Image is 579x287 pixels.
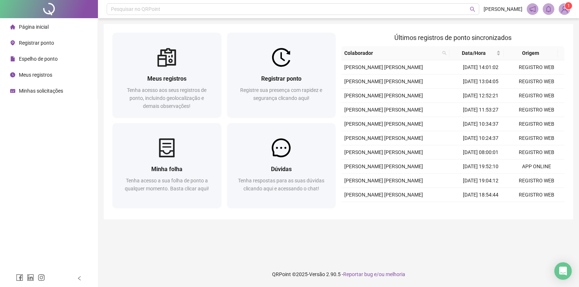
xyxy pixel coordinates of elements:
[238,178,324,191] span: Tenha respostas para as suas dúvidas clicando aqui e acessando o chat!
[98,262,579,287] footer: QRPoint © 2025 - 2.90.5 -
[484,5,522,13] span: [PERSON_NAME]
[509,202,564,216] td: REGISTRO WEB
[112,33,221,117] a: Meus registrosTenha acesso aos seus registros de ponto, incluindo geolocalização e demais observa...
[565,2,572,9] sup: Atualize o seu contato no menu Meus Dados
[77,276,82,281] span: left
[559,4,570,15] img: 93702
[227,123,336,208] a: DúvidasTenha respostas para as suas dúvidas clicando aqui e acessando o chat!
[509,145,564,159] td: REGISTRO WEB
[16,274,23,281] span: facebook
[442,51,447,55] span: search
[554,262,572,280] div: Open Intercom Messenger
[453,74,509,89] td: [DATE] 13:04:05
[344,64,423,70] span: [PERSON_NAME] [PERSON_NAME]
[470,7,475,12] span: search
[125,178,209,191] span: Tenha acesso a sua folha de ponto a qualquer momento. Basta clicar aqui!
[452,49,495,57] span: Data/Hora
[19,56,58,62] span: Espelho de ponto
[343,271,405,277] span: Reportar bug e/ou melhoria
[453,89,509,103] td: [DATE] 12:52:21
[441,48,448,58] span: search
[344,107,423,113] span: [PERSON_NAME] [PERSON_NAME]
[344,121,423,127] span: [PERSON_NAME] [PERSON_NAME]
[151,166,182,173] span: Minha folha
[394,34,512,41] span: Últimos registros de ponto sincronizados
[19,24,49,30] span: Página inicial
[127,87,206,109] span: Tenha acesso aos seus registros de ponto, incluindo geolocalização e demais observações!
[567,3,570,8] span: 1
[509,174,564,188] td: REGISTRO WEB
[240,87,322,101] span: Registre sua presença com rapidez e segurança clicando aqui!
[509,188,564,202] td: REGISTRO WEB
[344,49,439,57] span: Colaborador
[453,159,509,174] td: [DATE] 19:52:10
[344,149,423,155] span: [PERSON_NAME] [PERSON_NAME]
[19,72,52,78] span: Meus registros
[261,75,301,82] span: Registrar ponto
[453,60,509,74] td: [DATE] 14:01:02
[504,46,558,60] th: Origem
[38,274,45,281] span: instagram
[10,72,15,77] span: clock-circle
[453,131,509,145] td: [DATE] 10:24:37
[509,103,564,117] td: REGISTRO WEB
[509,117,564,131] td: REGISTRO WEB
[112,123,221,208] a: Minha folhaTenha acesso a sua folha de ponto a qualquer momento. Basta clicar aqui!
[545,6,552,12] span: bell
[344,135,423,141] span: [PERSON_NAME] [PERSON_NAME]
[19,40,54,46] span: Registrar ponto
[453,117,509,131] td: [DATE] 10:34:37
[509,74,564,89] td: REGISTRO WEB
[344,93,423,98] span: [PERSON_NAME] [PERSON_NAME]
[453,145,509,159] td: [DATE] 08:00:01
[10,24,15,29] span: home
[453,103,509,117] td: [DATE] 11:53:27
[10,56,15,61] span: file
[10,88,15,93] span: schedule
[344,192,423,198] span: [PERSON_NAME] [PERSON_NAME]
[271,166,292,173] span: Dúvidas
[27,274,34,281] span: linkedin
[344,163,423,169] span: [PERSON_NAME] [PERSON_NAME]
[147,75,186,82] span: Meus registros
[453,174,509,188] td: [DATE] 19:04:12
[453,202,509,216] td: [DATE] 18:05:58
[344,178,423,183] span: [PERSON_NAME] [PERSON_NAME]
[344,78,423,84] span: [PERSON_NAME] [PERSON_NAME]
[509,131,564,145] td: REGISTRO WEB
[309,271,325,277] span: Versão
[19,88,63,94] span: Minhas solicitações
[509,159,564,174] td: APP ONLINE
[509,60,564,74] td: REGISTRO WEB
[10,40,15,45] span: environment
[509,89,564,103] td: REGISTRO WEB
[453,188,509,202] td: [DATE] 18:54:44
[227,33,336,117] a: Registrar pontoRegistre sua presença com rapidez e segurança clicando aqui!
[529,6,536,12] span: notification
[449,46,504,60] th: Data/Hora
